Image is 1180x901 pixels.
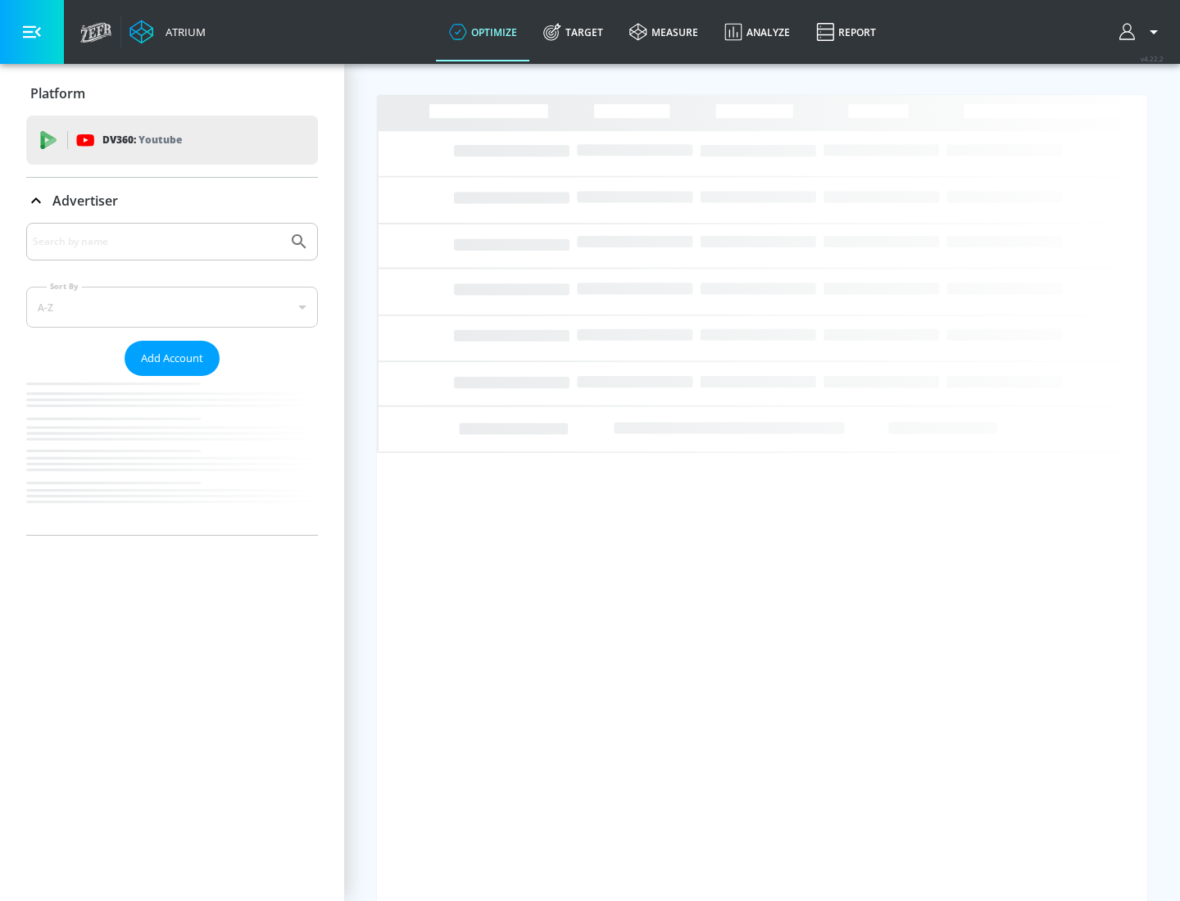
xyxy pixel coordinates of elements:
p: Youtube [138,131,182,148]
button: Add Account [125,341,220,376]
a: Analyze [711,2,803,61]
span: v 4.22.2 [1141,54,1164,63]
div: DV360: Youtube [26,115,318,165]
div: Atrium [159,25,206,39]
a: Atrium [129,20,206,44]
div: Advertiser [26,178,318,224]
a: Report [803,2,889,61]
div: A-Z [26,287,318,328]
span: Add Account [141,349,203,368]
p: Platform [30,84,85,102]
div: Platform [26,70,318,116]
p: Advertiser [52,192,118,210]
div: Advertiser [26,223,318,535]
label: Sort By [47,281,82,292]
nav: list of Advertiser [26,376,318,535]
a: measure [616,2,711,61]
a: Target [530,2,616,61]
input: Search by name [33,231,281,252]
p: DV360: [102,131,182,149]
a: optimize [436,2,530,61]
